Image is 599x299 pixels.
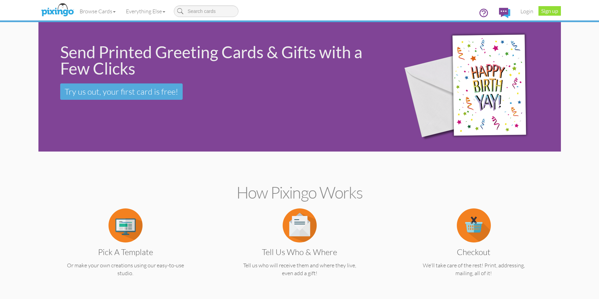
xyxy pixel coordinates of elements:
div: Send Printed Greeting Cards & Gifts with a Few Clicks [60,44,381,77]
h2: How Pixingo works [50,184,549,202]
h3: Tell us Who & Where [231,248,368,256]
img: pixingo logo [39,2,76,19]
a: Tell us Who & Where Tell us who will receive them and where they live, even add a gift! [226,221,373,277]
span: Try us out, your first card is free! [65,86,178,97]
a: Try us out, your first card is free! [60,83,183,100]
a: Login [515,3,538,20]
a: Checkout We'll take care of the rest! Print, addressing, mailing, all of it! [400,221,548,277]
h3: Checkout [405,248,543,256]
a: Sign up [538,6,561,16]
input: Search cards [174,5,238,17]
img: item.alt [457,208,491,242]
img: item.alt [283,208,317,242]
iframe: Chat [599,299,599,299]
h3: Pick a Template [57,248,194,256]
img: comments.svg [499,8,510,18]
a: Pick a Template Or make your own creations using our easy-to-use studio. [52,221,199,277]
p: We'll take care of the rest! Print, addressing, mailing, all of it! [400,262,548,277]
a: Everything Else [121,3,170,20]
img: item.alt [109,208,143,242]
img: 942c5090-71ba-4bfc-9a92-ca782dcda692.png [392,13,556,161]
p: Or make your own creations using our easy-to-use studio. [52,262,199,277]
p: Tell us who will receive them and where they live, even add a gift! [226,262,373,277]
a: Browse Cards [74,3,121,20]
